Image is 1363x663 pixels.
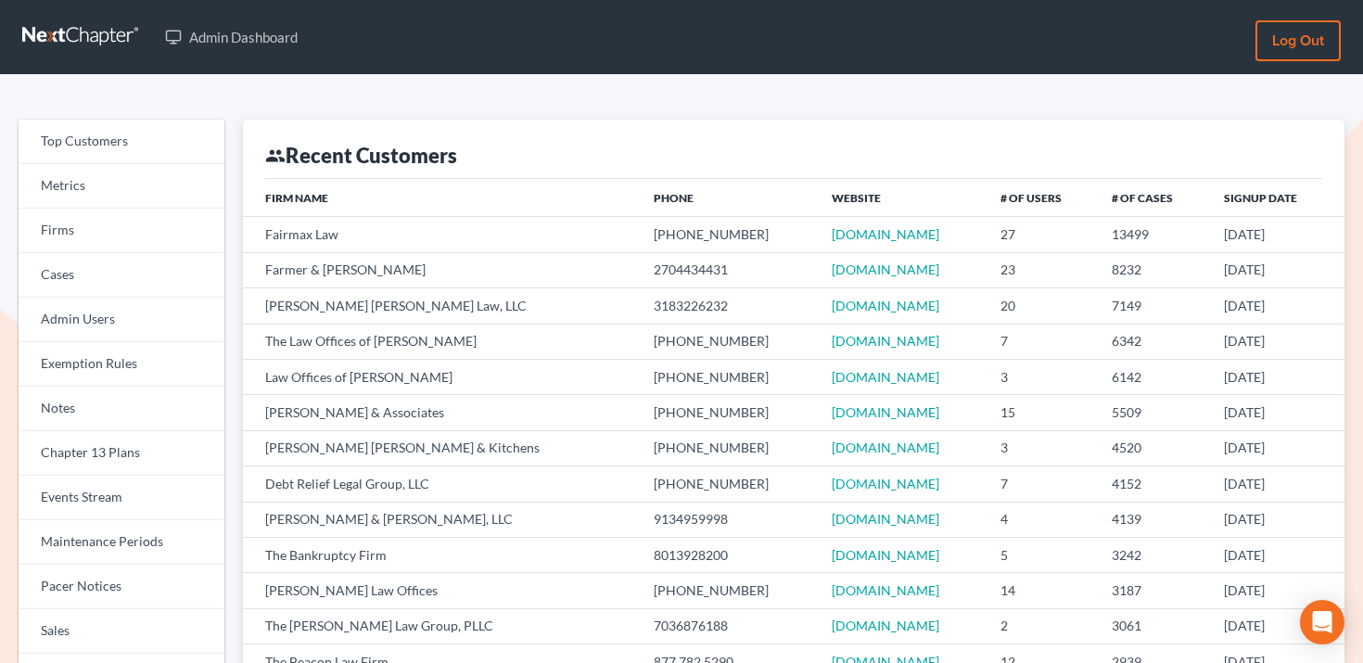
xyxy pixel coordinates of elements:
th: # of Cases [1097,179,1208,216]
td: 7149 [1097,288,1208,324]
td: [DATE] [1209,430,1344,465]
td: 3 [986,430,1097,465]
td: [PERSON_NAME] & Associates [243,395,640,430]
td: [DATE] [1209,502,1344,537]
td: [DATE] [1209,537,1344,572]
td: Debt Relief Legal Group, LLC [243,466,640,502]
td: 14 [986,573,1097,608]
a: [DOMAIN_NAME] [832,369,939,385]
a: Metrics [19,164,224,209]
a: Notes [19,387,224,431]
td: [DATE] [1209,573,1344,608]
td: 15 [986,395,1097,430]
td: [DATE] [1209,217,1344,252]
td: 23 [986,252,1097,287]
a: [DOMAIN_NAME] [832,582,939,598]
td: [PERSON_NAME] [PERSON_NAME] Law, LLC [243,288,640,324]
a: [DOMAIN_NAME] [832,404,939,420]
td: 5509 [1097,395,1208,430]
td: 3187 [1097,573,1208,608]
a: [DOMAIN_NAME] [832,618,939,633]
td: The [PERSON_NAME] Law Group, PLLC [243,608,640,644]
div: Recent Customers [265,142,457,169]
a: Log out [1255,20,1341,61]
td: [PHONE_NUMBER] [639,217,817,252]
th: Signup Date [1209,179,1344,216]
td: [DATE] [1209,466,1344,502]
td: 6142 [1097,359,1208,394]
td: [PERSON_NAME] Law Offices [243,573,640,608]
td: [DATE] [1209,608,1344,644]
td: 4152 [1097,466,1208,502]
td: Fairmax Law [243,217,640,252]
td: [PHONE_NUMBER] [639,324,817,359]
td: 6342 [1097,324,1208,359]
td: 27 [986,217,1097,252]
a: Chapter 13 Plans [19,431,224,476]
td: [DATE] [1209,252,1344,287]
div: Open Intercom Messenger [1300,600,1344,644]
td: [PHONE_NUMBER] [639,466,817,502]
td: 13499 [1097,217,1208,252]
a: [DOMAIN_NAME] [832,511,939,527]
a: [DOMAIN_NAME] [832,440,939,455]
a: [DOMAIN_NAME] [832,261,939,277]
td: 7 [986,466,1097,502]
a: [DOMAIN_NAME] [832,298,939,313]
td: [DATE] [1209,395,1344,430]
td: 7 [986,324,1097,359]
a: [DOMAIN_NAME] [832,476,939,491]
td: Law Offices of [PERSON_NAME] [243,359,640,394]
td: 3 [986,359,1097,394]
th: Firm Name [243,179,640,216]
a: [DOMAIN_NAME] [832,547,939,563]
td: Farmer & [PERSON_NAME] [243,252,640,287]
td: [PHONE_NUMBER] [639,430,817,465]
td: 2 [986,608,1097,644]
a: Sales [19,609,224,654]
a: [DOMAIN_NAME] [832,333,939,349]
i: group [265,146,286,166]
td: 9134959998 [639,502,817,537]
td: [DATE] [1209,359,1344,394]
a: Firms [19,209,224,253]
td: 4520 [1097,430,1208,465]
td: 3242 [1097,537,1208,572]
a: Top Customers [19,120,224,164]
td: [PHONE_NUMBER] [639,395,817,430]
th: Phone [639,179,817,216]
td: 8232 [1097,252,1208,287]
a: Pacer Notices [19,565,224,609]
td: The Law Offices of [PERSON_NAME] [243,324,640,359]
td: The Bankruptcy Firm [243,537,640,572]
a: Maintenance Periods [19,520,224,565]
td: 2704434431 [639,252,817,287]
td: [PERSON_NAME] & [PERSON_NAME], LLC [243,502,640,537]
td: 3183226232 [639,288,817,324]
a: Cases [19,253,224,298]
th: # of Users [986,179,1097,216]
a: [DOMAIN_NAME] [832,226,939,242]
td: 8013928200 [639,537,817,572]
td: 7036876188 [639,608,817,644]
td: [DATE] [1209,324,1344,359]
td: 4 [986,502,1097,537]
a: Admin Users [19,298,224,342]
td: [DATE] [1209,288,1344,324]
td: 20 [986,288,1097,324]
a: Admin Dashboard [156,20,307,54]
td: 4139 [1097,502,1208,537]
a: Events Stream [19,476,224,520]
th: Website [817,179,986,216]
td: [PHONE_NUMBER] [639,573,817,608]
td: [PHONE_NUMBER] [639,359,817,394]
a: Exemption Rules [19,342,224,387]
td: [PERSON_NAME] [PERSON_NAME] & Kitchens [243,430,640,465]
td: 3061 [1097,608,1208,644]
td: 5 [986,537,1097,572]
